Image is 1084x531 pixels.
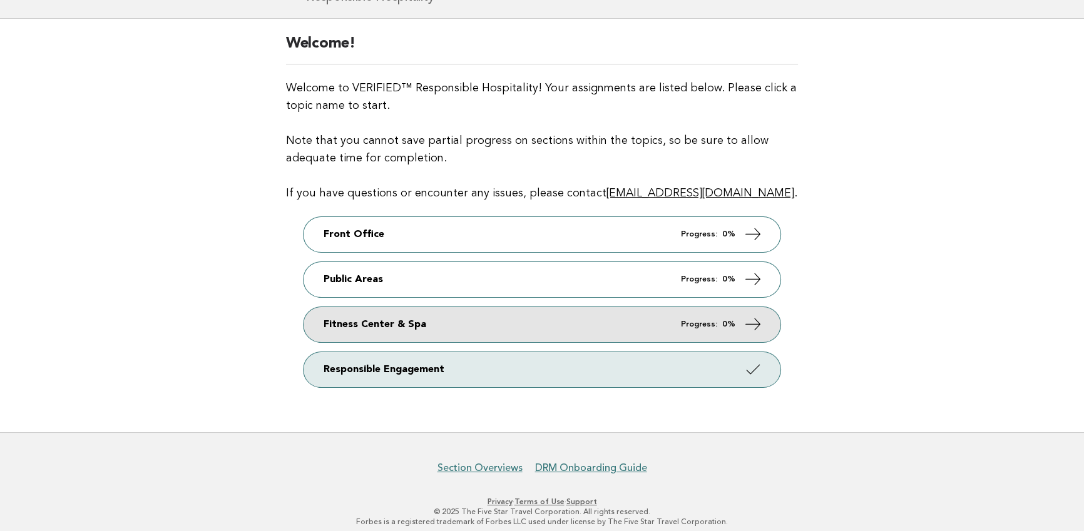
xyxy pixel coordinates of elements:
p: © 2025 The Five Star Travel Corporation. All rights reserved. [159,507,925,517]
p: Forbes is a registered trademark of Forbes LLC used under license by The Five Star Travel Corpora... [159,517,925,527]
a: Terms of Use [514,497,565,506]
a: Support [566,497,597,506]
a: Privacy [488,497,513,506]
a: Section Overviews [437,462,523,474]
p: · · [159,497,925,507]
a: DRM Onboarding Guide [535,462,647,474]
